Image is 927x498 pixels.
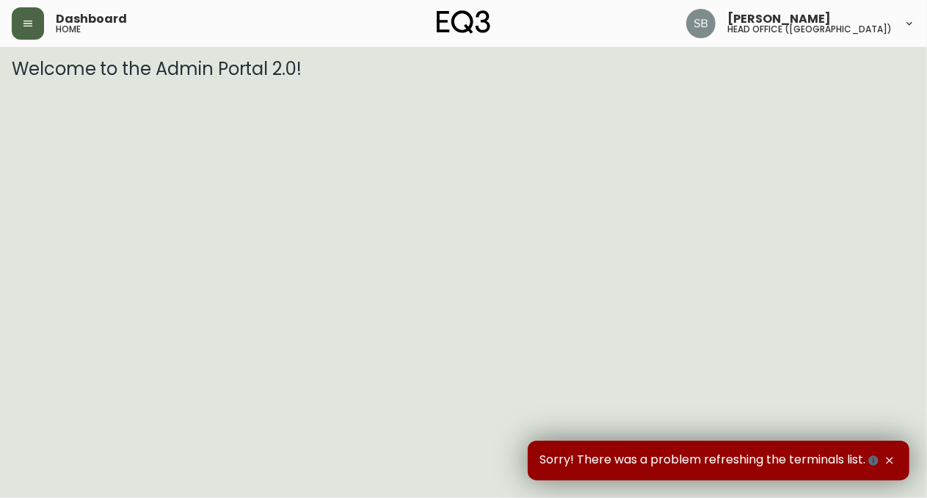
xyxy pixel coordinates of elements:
[727,25,892,34] h5: head office ([GEOGRAPHIC_DATA])
[56,25,81,34] h5: home
[686,9,716,38] img: 85855414dd6b989d32b19e738a67d5b5
[539,452,881,469] span: Sorry! There was a problem refreshing the terminals list.
[437,10,491,34] img: logo
[56,13,127,25] span: Dashboard
[727,13,831,25] span: [PERSON_NAME]
[12,59,915,79] h3: Welcome to the Admin Portal 2.0!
